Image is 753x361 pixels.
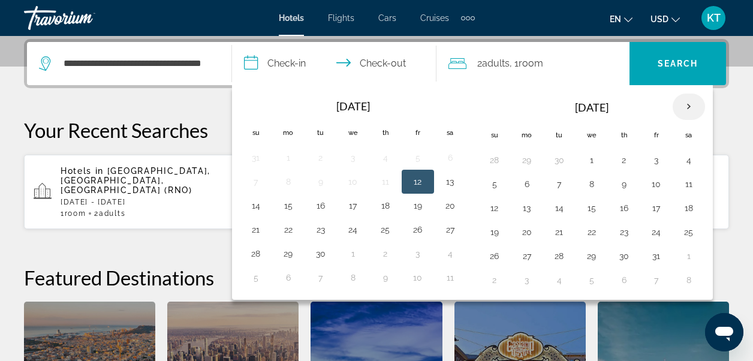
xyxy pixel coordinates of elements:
button: Day 10 [408,269,427,286]
button: Day 2 [615,152,634,169]
button: Day 10 [344,173,363,190]
button: Day 27 [517,248,537,264]
button: Day 7 [647,272,666,288]
span: [GEOGRAPHIC_DATA], [GEOGRAPHIC_DATA], [GEOGRAPHIC_DATA] (RNO) [61,166,210,195]
button: Day 14 [550,200,569,216]
button: Day 9 [311,173,330,190]
a: Hotels [279,13,304,23]
button: Day 8 [679,272,698,288]
button: Day 20 [441,197,460,214]
button: Day 24 [344,221,363,238]
button: Day 11 [441,269,460,286]
button: Day 15 [279,197,298,214]
div: Search widget [27,42,726,85]
button: Day 1 [679,248,698,264]
span: Adults [99,209,125,218]
button: Day 29 [582,248,601,264]
button: Next month [673,93,705,121]
button: Search [629,42,726,85]
button: Day 21 [550,224,569,240]
button: Change language [610,10,632,28]
button: Day 28 [246,245,266,262]
span: Cars [378,13,396,23]
button: Day 19 [408,197,427,214]
button: Day 26 [408,221,427,238]
button: Day 1 [279,149,298,166]
button: Day 23 [615,224,634,240]
button: Day 18 [679,200,698,216]
button: Travelers: 2 adults, 0 children [436,42,629,85]
button: Day 2 [311,149,330,166]
button: Day 29 [279,245,298,262]
span: USD [650,14,668,24]
button: Day 23 [311,221,330,238]
button: Day 6 [441,149,460,166]
button: Day 29 [517,152,537,169]
button: Day 13 [441,173,460,190]
span: Hotels in [61,166,104,176]
span: Search [658,59,698,68]
iframe: Button to launch messaging window [705,313,743,351]
button: Day 14 [246,197,266,214]
button: Day 22 [279,221,298,238]
button: User Menu [698,5,729,31]
button: Day 16 [615,200,634,216]
a: Travorium [24,2,144,34]
button: Day 8 [279,173,298,190]
span: , 1 [510,55,543,72]
button: Day 9 [376,269,395,286]
button: Day 13 [517,200,537,216]
button: Day 3 [517,272,537,288]
button: Day 25 [679,224,698,240]
span: 1 [61,209,86,218]
span: Room [65,209,86,218]
p: Your Recent Searches [24,118,729,142]
button: Day 6 [279,269,298,286]
th: [DATE] [511,93,673,122]
th: [DATE] [272,93,434,119]
button: Change currency [650,10,680,28]
button: Day 3 [647,152,666,169]
button: Day 18 [376,197,395,214]
button: Day 15 [582,200,601,216]
h2: Featured Destinations [24,266,729,290]
span: 2 [477,55,510,72]
button: Day 17 [344,197,363,214]
button: Day 9 [615,176,634,192]
span: 2 [94,209,125,218]
button: Day 21 [246,221,266,238]
button: Day 30 [615,248,634,264]
p: [DATE] - [DATE] [61,198,242,206]
button: Day 1 [582,152,601,169]
button: Day 17 [647,200,666,216]
button: Day 24 [647,224,666,240]
button: Day 25 [376,221,395,238]
button: Day 16 [311,197,330,214]
button: Day 4 [550,272,569,288]
button: Day 7 [550,176,569,192]
span: Adults [482,58,510,69]
button: Day 20 [517,224,537,240]
button: Day 2 [485,272,504,288]
button: Day 5 [246,269,266,286]
button: Day 26 [485,248,504,264]
button: Day 11 [679,176,698,192]
button: Extra navigation items [461,8,475,28]
button: Day 6 [517,176,537,192]
span: Cruises [420,13,449,23]
button: Day 12 [408,173,427,190]
button: Day 31 [647,248,666,264]
button: Day 6 [615,272,634,288]
button: Day 5 [408,149,427,166]
button: Day 12 [485,200,504,216]
button: Day 8 [344,269,363,286]
button: Day 4 [376,149,395,166]
a: Flights [328,13,354,23]
button: Day 28 [485,152,504,169]
button: Day 19 [485,224,504,240]
button: Check in and out dates [232,42,437,85]
button: Day 3 [344,149,363,166]
button: Hotels in [GEOGRAPHIC_DATA], [GEOGRAPHIC_DATA], [GEOGRAPHIC_DATA] (RNO)[DATE] - [DATE]1Room2Adults [24,154,251,230]
button: Day 27 [441,221,460,238]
